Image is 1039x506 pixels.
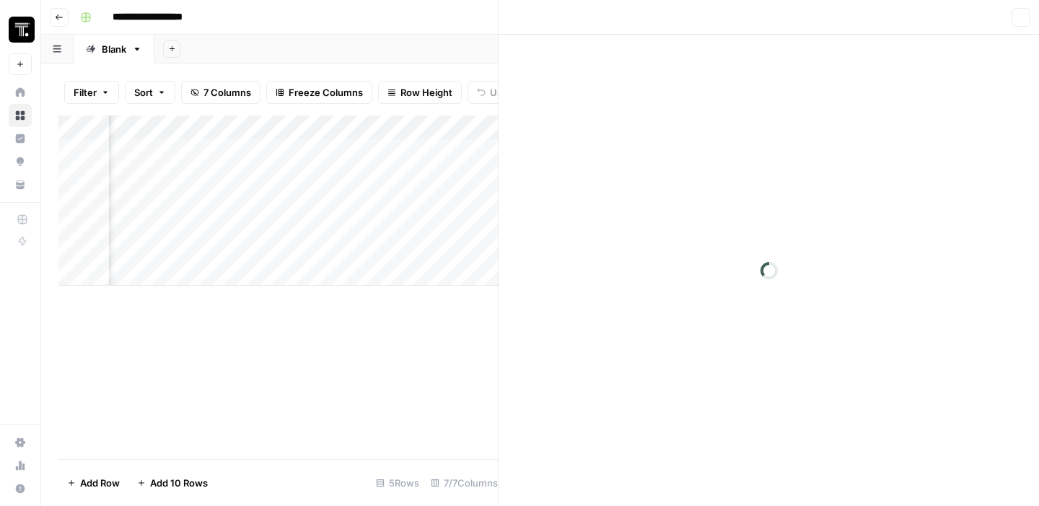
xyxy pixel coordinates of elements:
[468,81,524,104] button: Undo
[425,471,504,494] div: 7/7 Columns
[150,476,208,490] span: Add 10 Rows
[9,127,32,150] a: Insights
[289,85,363,100] span: Freeze Columns
[9,81,32,104] a: Home
[9,17,35,43] img: Thoughtspot Logo
[134,85,153,100] span: Sort
[203,85,251,100] span: 7 Columns
[125,81,175,104] button: Sort
[58,471,128,494] button: Add Row
[378,81,462,104] button: Row Height
[64,81,119,104] button: Filter
[9,104,32,127] a: Browse
[9,431,32,454] a: Settings
[9,12,32,48] button: Workspace: Thoughtspot
[74,85,97,100] span: Filter
[9,454,32,477] a: Usage
[400,85,452,100] span: Row Height
[266,81,372,104] button: Freeze Columns
[80,476,120,490] span: Add Row
[370,471,425,494] div: 5 Rows
[128,471,216,494] button: Add 10 Rows
[181,81,260,104] button: 7 Columns
[9,477,32,500] button: Help + Support
[9,173,32,196] a: Your Data
[9,150,32,173] a: Opportunities
[490,85,514,100] span: Undo
[102,42,126,56] div: Blank
[74,35,154,64] a: Blank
